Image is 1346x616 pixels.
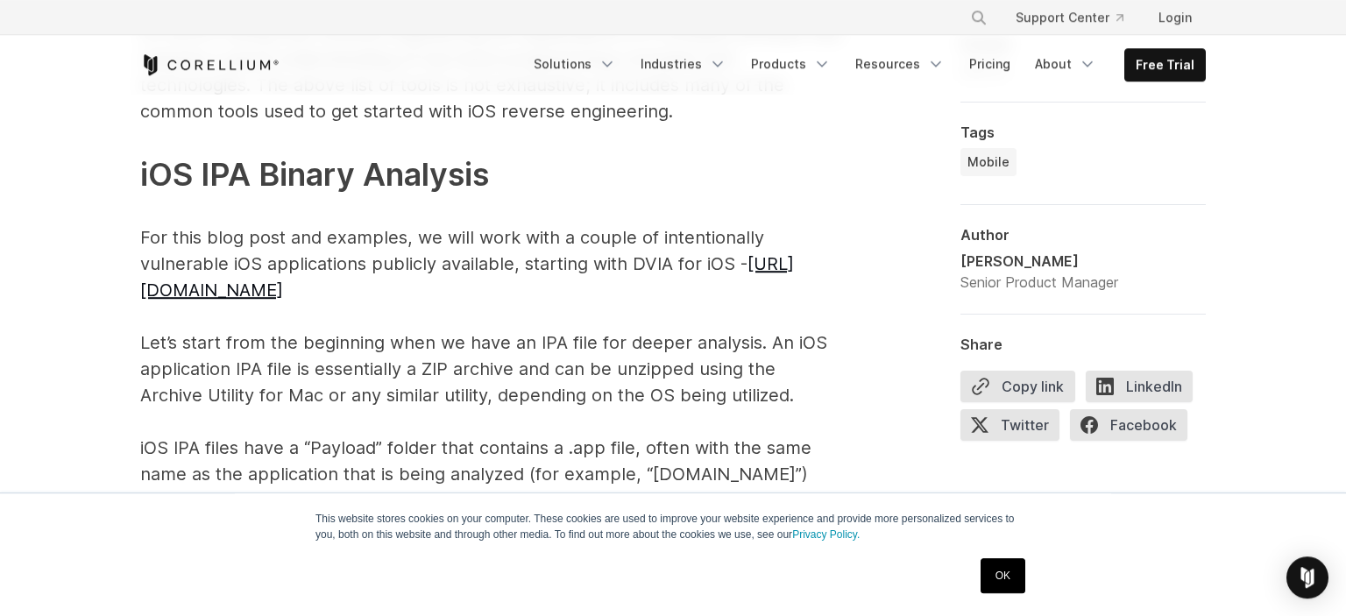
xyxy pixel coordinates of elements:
div: Tags [960,124,1206,141]
a: Free Trial [1125,49,1205,81]
a: Twitter [960,409,1070,448]
a: Corellium Home [140,54,280,75]
div: Share [960,336,1206,353]
a: Industries [630,48,737,80]
span: Mobile [967,153,1009,171]
a: About [1024,48,1107,80]
button: Copy link [960,371,1075,402]
a: Solutions [523,48,627,80]
a: Mobile [960,148,1017,176]
div: Open Intercom Messenger [1286,556,1328,598]
a: Resources [845,48,955,80]
a: Products [740,48,841,80]
button: Search [963,2,995,33]
div: Navigation Menu [949,2,1206,33]
span: LinkedIn [1086,371,1193,402]
a: Support Center [1002,2,1137,33]
div: [PERSON_NAME] [960,251,1118,272]
a: Facebook [1070,409,1198,448]
div: Author [960,226,1206,244]
a: Pricing [959,48,1021,80]
a: OK [981,558,1025,593]
p: This website stores cookies on your computer. These cookies are used to improve your website expe... [315,511,1031,542]
span: Twitter [960,409,1059,441]
a: Login [1144,2,1206,33]
a: LinkedIn [1086,371,1203,409]
a: Privacy Policy. [792,528,860,541]
span: Facebook [1070,409,1187,441]
span: iOS IPA Binary Analysis [140,155,489,194]
div: Senior Product Manager [960,272,1118,293]
div: Navigation Menu [523,48,1206,81]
